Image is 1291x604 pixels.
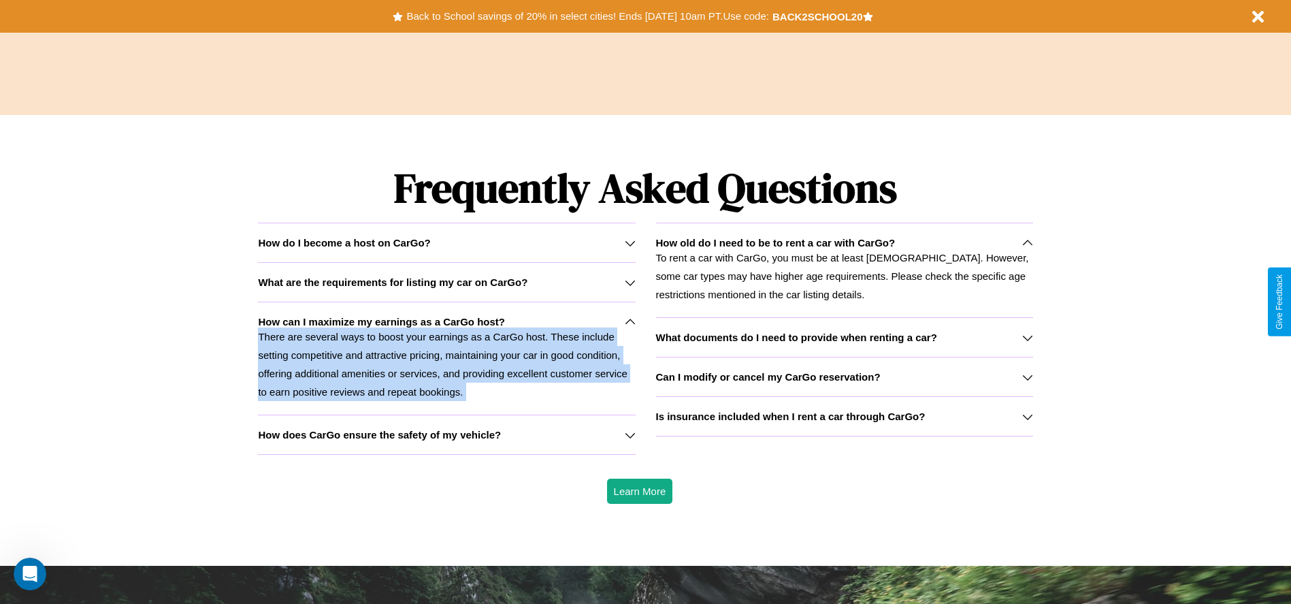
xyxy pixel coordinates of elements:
[656,411,926,422] h3: Is insurance included when I rent a car through CarGo?
[258,276,527,288] h3: What are the requirements for listing my car on CarGo?
[656,249,1033,304] p: To rent a car with CarGo, you must be at least [DEMOGRAPHIC_DATA]. However, some car types may ha...
[607,479,673,504] button: Learn More
[258,429,501,441] h3: How does CarGo ensure the safety of my vehicle?
[258,153,1032,223] h1: Frequently Asked Questions
[258,237,430,249] h3: How do I become a host on CarGo?
[403,7,772,26] button: Back to School savings of 20% in select cities! Ends [DATE] 10am PT.Use code:
[14,558,46,590] iframe: Intercom live chat
[258,316,505,328] h3: How can I maximize my earnings as a CarGo host?
[772,11,863,22] b: BACK2SCHOOL20
[1275,274,1284,330] div: Give Feedback
[258,328,635,401] p: There are several ways to boost your earnings as a CarGo host. These include setting competitive ...
[656,237,896,249] h3: How old do I need to be to rent a car with CarGo?
[656,371,881,383] h3: Can I modify or cancel my CarGo reservation?
[656,332,937,343] h3: What documents do I need to provide when renting a car?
